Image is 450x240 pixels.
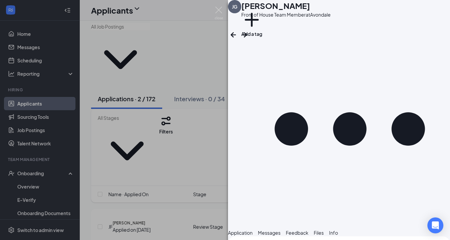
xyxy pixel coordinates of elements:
[314,230,324,236] span: Files
[241,9,262,30] svg: Plus
[286,230,308,236] span: Feedback
[258,230,281,236] span: Messages
[241,9,262,38] button: PlusAdd a tag
[239,30,250,40] svg: ArrowRight
[250,29,450,229] svg: Ellipses
[228,29,239,41] button: ArrowLeftNew
[228,30,239,40] svg: ArrowLeftNew
[329,230,338,236] span: Info
[427,217,443,233] div: Open Intercom Messenger
[241,11,331,18] div: Front of House Team Member at Avondale
[228,230,253,236] span: Application
[239,29,250,41] button: ArrowRight
[232,3,237,10] div: JG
